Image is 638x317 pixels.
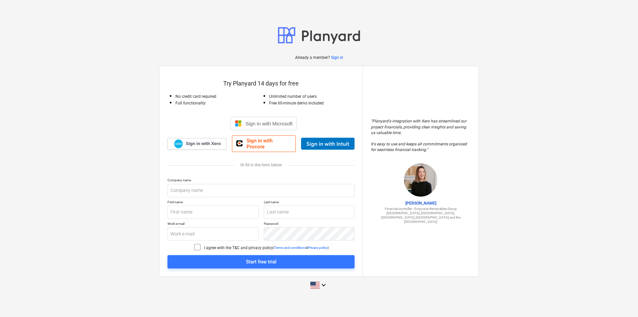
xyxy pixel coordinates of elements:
[235,120,242,127] img: Microsoft logo
[371,207,471,211] p: Financial controller - Empower Renewables Group
[167,200,259,206] p: First name
[167,206,259,219] input: First name
[204,245,273,251] p: I agree with the T&C and privacy policy
[247,138,291,150] span: Sign in with Procore
[246,257,276,266] div: Start free trial
[167,222,259,227] p: Work e-mail
[404,163,437,197] img: Sharon Brown
[186,141,221,147] span: Sign in with Xero
[167,227,259,240] input: Work e-mail
[371,211,471,224] p: [GEOGRAPHIC_DATA], [GEOGRAPHIC_DATA], [GEOGRAPHIC_DATA], [GEOGRAPHIC_DATA] and the [GEOGRAPHIC_DATA]
[175,100,261,106] p: Full functionality
[167,255,355,268] button: Start free trial
[269,94,355,99] p: Unlimited number of users
[232,135,296,152] a: Sign in with Procore
[331,55,343,61] a: Sign in
[167,138,227,150] a: Sign in with Xero
[274,246,306,249] a: Terms and conditions
[174,139,183,148] img: Xero logo
[320,281,328,289] i: keyboard_arrow_down
[264,200,355,206] p: Last name
[167,79,355,87] p: Try Planyard 14 days for free
[175,94,261,99] p: No credit card required
[246,121,293,126] span: Sign in with Microsoft
[167,184,355,197] input: Company name
[264,222,355,227] p: Password
[167,178,355,184] p: Company name
[269,100,355,106] p: Free 60-minute demo included
[273,245,329,250] p: ( & )
[167,163,355,167] div: Or fill in the form below
[371,201,471,206] p: [PERSON_NAME]
[295,55,331,61] p: Already a member?
[371,118,471,153] p: " Planyard's integration with Xero has streamlined our project financials, providing clear insigh...
[264,206,355,219] input: Last name
[308,246,328,249] a: Privacy policy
